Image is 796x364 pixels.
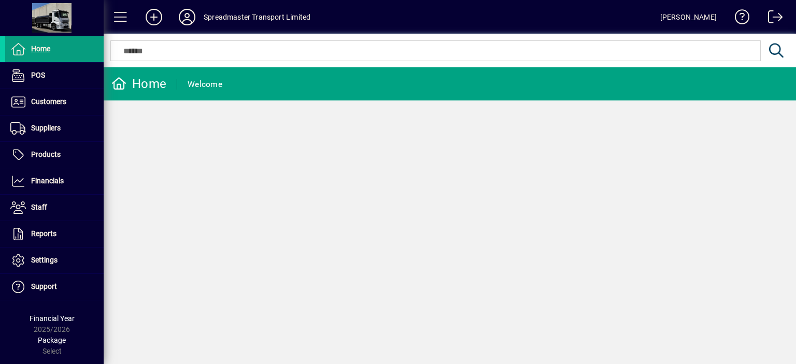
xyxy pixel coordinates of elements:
span: Home [31,45,50,53]
button: Profile [170,8,204,26]
span: Staff [31,203,47,211]
div: [PERSON_NAME] [660,9,717,25]
span: Customers [31,97,66,106]
span: Products [31,150,61,158]
span: Settings [31,256,58,264]
div: Welcome [188,76,222,93]
span: Financial Year [30,314,75,323]
span: Package [38,336,66,344]
button: Add [137,8,170,26]
a: Financials [5,168,104,194]
a: Customers [5,89,104,115]
a: Logout [760,2,783,36]
a: Support [5,274,104,300]
div: Spreadmaster Transport Limited [204,9,310,25]
span: Financials [31,177,64,185]
a: Reports [5,221,104,247]
span: Support [31,282,57,290]
a: POS [5,63,104,89]
span: Suppliers [31,124,61,132]
span: Reports [31,229,56,238]
a: Knowledge Base [727,2,750,36]
a: Settings [5,247,104,273]
a: Staff [5,195,104,221]
span: POS [31,71,45,79]
div: Home [111,76,166,92]
a: Products [5,142,104,168]
a: Suppliers [5,115,104,141]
